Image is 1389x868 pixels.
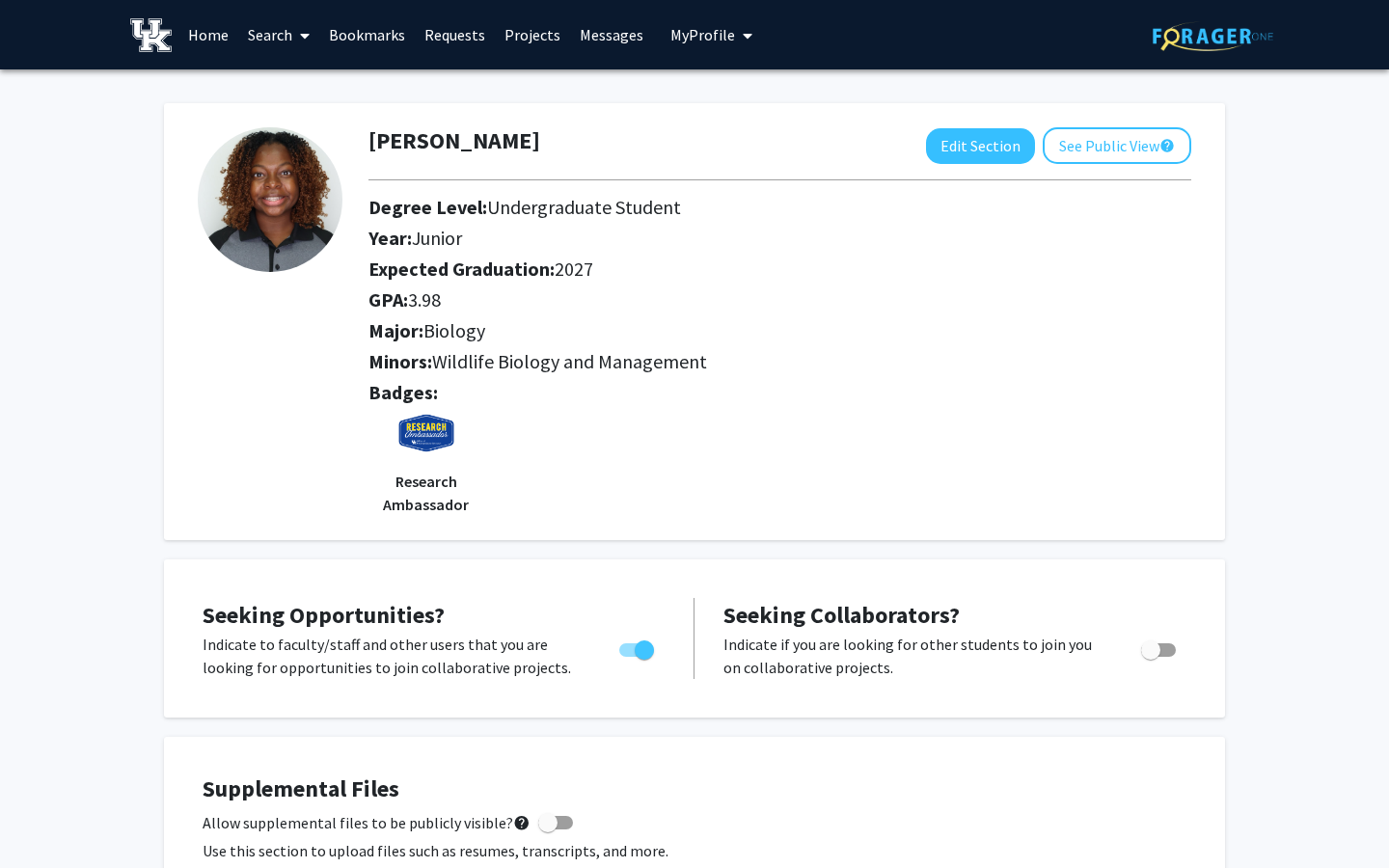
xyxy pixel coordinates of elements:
img: ForagerOne Logo [1153,21,1273,51]
h1: [PERSON_NAME] [368,127,540,155]
span: 3.98 [408,287,441,312]
span: My Profile [670,25,735,44]
span: Seeking Opportunities? [203,600,445,630]
button: See Public View [1043,127,1191,164]
p: Indicate if you are looking for other students to join you on collaborative projects. [723,633,1104,679]
a: Projects [495,1,570,68]
div: Toggle [1133,633,1186,662]
div: Toggle [612,633,665,662]
span: Seeking Collaborators? [723,600,960,630]
a: Search [238,1,319,68]
h2: Major: [368,319,1191,342]
a: Home [178,1,238,68]
img: research_ambassador.png [397,412,455,470]
h2: GPA: [368,288,1158,312]
p: Research Ambassador [368,470,484,516]
h2: Badges: [368,381,1191,404]
a: Messages [570,1,653,68]
a: Bookmarks [319,1,415,68]
p: Indicate to faculty/staff and other users that you are looking for opportunities to join collabor... [203,633,583,679]
h4: Supplemental Files [203,775,1186,803]
button: Edit Section [926,128,1035,164]
span: 2027 [555,257,593,281]
span: Biology [423,318,485,342]
h2: Year: [368,227,1158,250]
span: Junior [412,226,462,250]
h2: Expected Graduation: [368,258,1158,281]
iframe: Chat [14,781,82,854]
mat-icon: help [513,811,531,834]
img: Profile Picture [198,127,342,272]
img: University of Kentucky Logo [130,18,172,52]
span: Undergraduate Student [487,195,681,219]
h2: Degree Level: [368,196,1158,219]
span: Wildlife Biology and Management [432,349,707,373]
h2: Minors: [368,350,1191,373]
p: Use this section to upload files such as resumes, transcripts, and more. [203,839,1186,862]
mat-icon: help [1159,134,1175,157]
span: Allow supplemental files to be publicly visible? [203,811,531,834]
a: Requests [415,1,495,68]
